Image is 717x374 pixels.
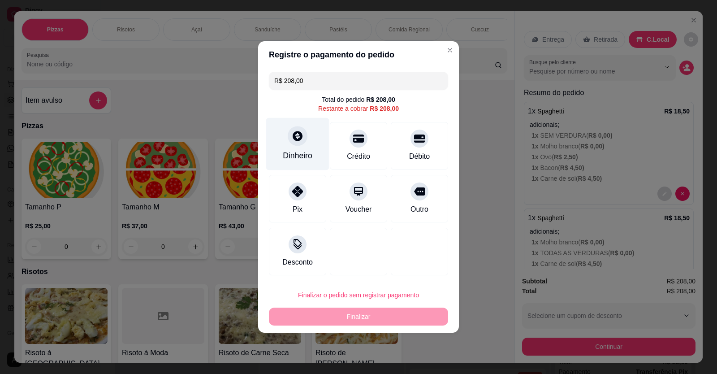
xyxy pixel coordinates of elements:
[366,95,395,104] div: R$ 208,00
[258,41,459,68] header: Registre o pagamento do pedido
[293,204,302,215] div: Pix
[322,95,395,104] div: Total do pedido
[274,72,443,90] input: Ex.: hambúrguer de cordeiro
[346,204,372,215] div: Voucher
[282,257,313,268] div: Desconto
[283,150,312,161] div: Dinheiro
[370,104,399,113] div: R$ 208,00
[443,43,457,57] button: Close
[318,104,399,113] div: Restante a cobrar
[410,204,428,215] div: Outro
[269,286,448,304] button: Finalizar o pedido sem registrar pagamento
[409,151,430,162] div: Débito
[347,151,370,162] div: Crédito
